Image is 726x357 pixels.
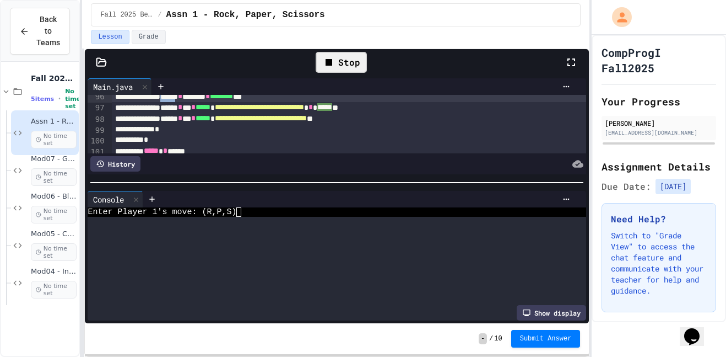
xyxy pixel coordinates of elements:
[31,206,77,223] span: No time set
[100,10,153,19] span: Fall 2025 Bell 6
[602,180,651,193] span: Due Date:
[611,212,707,226] h3: Need Help?
[91,30,129,44] button: Lesson
[31,73,77,83] span: Fall 2025 Bell 6
[602,159,716,174] h2: Assignment Details
[316,52,367,73] div: Stop
[31,267,77,276] span: Mod04 - Intro to Java
[655,179,691,194] span: [DATE]
[602,94,716,109] h2: Your Progress
[31,243,77,261] span: No time set
[605,118,713,128] div: [PERSON_NAME]
[31,192,77,201] span: Mod06 - Blocking Input
[680,313,715,346] iframe: chat widget
[494,334,502,343] span: 10
[489,334,493,343] span: /
[479,333,487,344] span: -
[520,334,572,343] span: Submit Answer
[31,117,77,126] span: Assn 1 - Rock, Paper, Scissors
[31,281,77,299] span: No time set
[511,330,581,348] button: Submit Answer
[31,131,77,148] span: No time set
[132,30,166,44] button: Grade
[31,168,77,186] span: No time set
[31,154,77,164] span: Mod07 - Getting Loopy
[158,10,161,19] span: /
[10,8,70,55] button: Back to Teams
[31,95,54,103] span: 5 items
[36,14,61,49] span: Back to Teams
[611,230,707,296] p: Switch to "Grade View" to access the chat feature and communicate with your teacher for help and ...
[58,94,61,103] span: •
[166,8,325,22] span: Assn 1 - Rock, Paper, Scissors
[65,88,80,110] span: No time set
[602,45,716,76] h1: CompProgI Fall2025
[605,129,713,137] div: [EMAIL_ADDRESS][DOMAIN_NAME]
[600,4,635,30] div: My Account
[31,230,77,239] span: Mod05 - Conditionals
